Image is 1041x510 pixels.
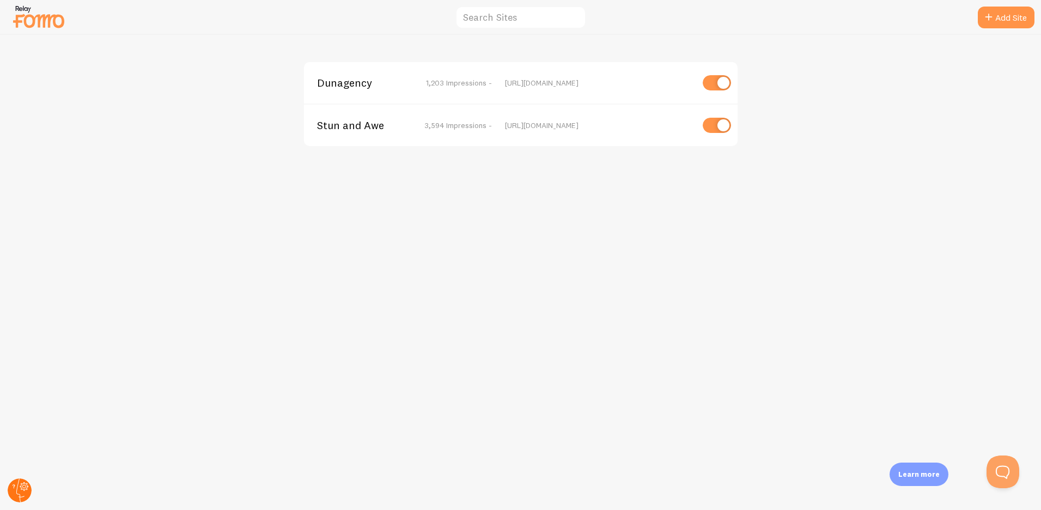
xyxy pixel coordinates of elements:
div: Learn more [890,463,948,486]
span: Stun and Awe [317,120,405,130]
div: [URL][DOMAIN_NAME] [505,78,693,88]
span: 3,594 Impressions - [424,120,492,130]
p: Learn more [898,469,940,479]
div: [URL][DOMAIN_NAME] [505,120,693,130]
span: 1,203 Impressions - [426,78,492,88]
span: Dunagency [317,78,405,88]
img: fomo-relay-logo-orange.svg [11,3,66,31]
iframe: Help Scout Beacon - Open [987,456,1019,488]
